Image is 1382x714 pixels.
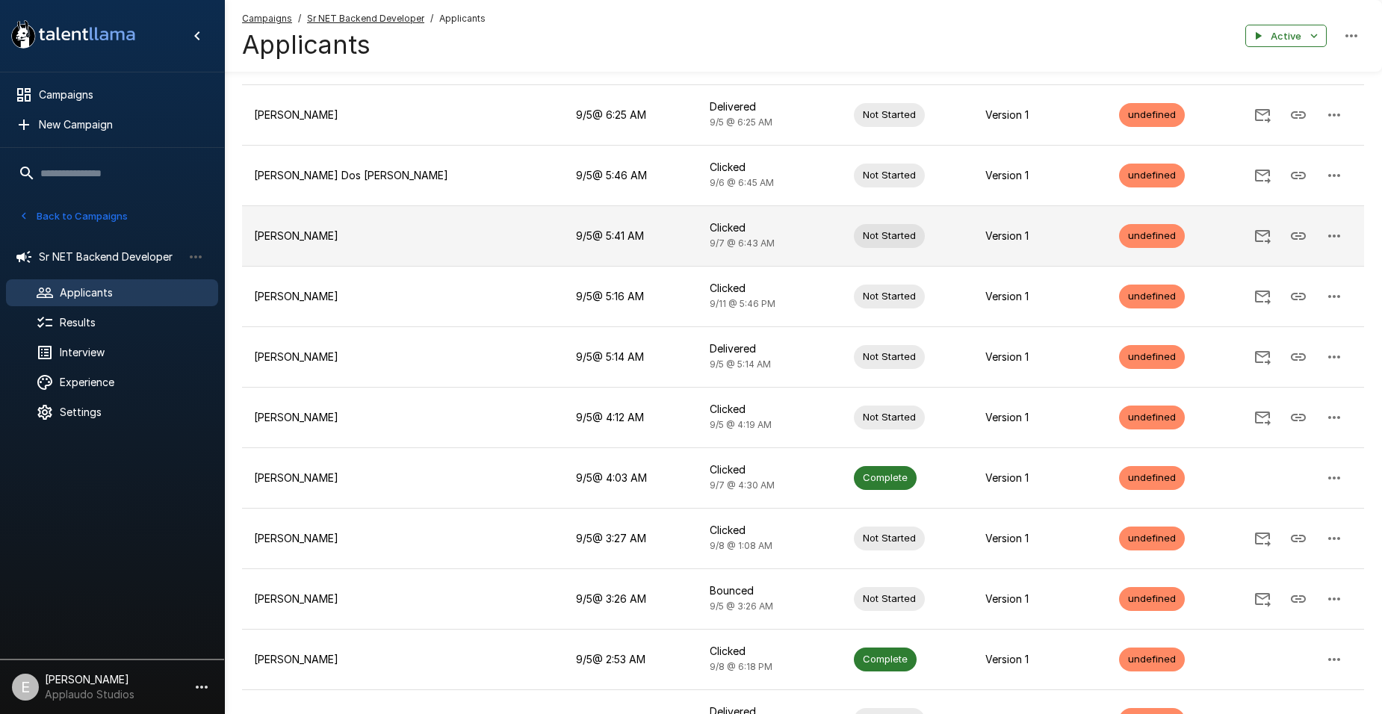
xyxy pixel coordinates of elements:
span: Send Invitation [1245,168,1280,181]
p: [PERSON_NAME] [254,531,552,546]
button: Active [1245,25,1327,48]
p: [PERSON_NAME] [254,108,552,122]
p: Clicked [710,402,830,417]
p: Version 1 [985,168,1096,183]
span: Not Started [854,289,925,303]
span: Not Started [854,350,925,364]
td: 9/5 @ 3:26 AM [564,568,698,629]
p: [PERSON_NAME] Dos [PERSON_NAME] [254,168,552,183]
p: Clicked [710,644,830,659]
span: 9/8 @ 1:08 AM [710,540,772,551]
span: undefined [1119,168,1185,182]
p: [PERSON_NAME] [254,289,552,304]
span: undefined [1119,350,1185,364]
td: 9/5 @ 6:25 AM [564,84,698,145]
span: Copy Interview Link [1280,531,1316,544]
span: Not Started [854,229,925,243]
p: Version 1 [985,531,1096,546]
p: Clicked [710,462,830,477]
p: Version 1 [985,592,1096,606]
span: 9/11 @ 5:46 PM [710,298,775,309]
p: Version 1 [985,108,1096,122]
span: 9/7 @ 4:30 AM [710,479,775,491]
span: 9/6 @ 6:45 AM [710,177,774,188]
p: Delivered [710,341,830,356]
span: Copy Interview Link [1280,229,1316,241]
span: Send Invitation [1245,350,1280,362]
span: 9/5 @ 3:26 AM [710,600,773,612]
p: Version 1 [985,652,1096,667]
span: 9/8 @ 6:18 PM [710,661,772,672]
span: undefined [1119,289,1185,303]
td: 9/5 @ 4:03 AM [564,447,698,508]
td: 9/5 @ 5:14 AM [564,326,698,387]
span: Not Started [854,108,925,122]
u: Sr NET Backend Developer [307,13,424,24]
p: [PERSON_NAME] [254,592,552,606]
p: Clicked [710,220,830,235]
span: undefined [1119,108,1185,122]
span: Applicants [439,11,486,26]
span: Send Invitation [1245,410,1280,423]
h4: Applicants [242,29,486,60]
p: Version 1 [985,471,1096,485]
span: undefined [1119,410,1185,424]
u: Campaigns [242,13,292,24]
td: 9/5 @ 3:27 AM [564,508,698,568]
p: Version 1 [985,289,1096,304]
span: Copy Interview Link [1280,289,1316,302]
td: 9/5 @ 5:41 AM [564,205,698,266]
p: Version 1 [985,410,1096,425]
td: 9/5 @ 5:16 AM [564,266,698,326]
span: / [298,11,301,26]
span: Copy Interview Link [1280,168,1316,181]
span: Not Started [854,592,925,606]
span: 9/5 @ 5:14 AM [710,358,771,370]
span: Send Invitation [1245,108,1280,120]
p: Bounced [710,583,830,598]
p: Clicked [710,281,830,296]
span: 9/5 @ 6:25 AM [710,117,772,128]
span: Complete [854,471,917,485]
span: Complete [854,652,917,666]
p: Version 1 [985,350,1096,364]
span: undefined [1119,592,1185,606]
p: Delivered [710,99,830,114]
td: 9/5 @ 2:53 AM [564,629,698,689]
p: [PERSON_NAME] [254,350,552,364]
span: undefined [1119,531,1185,545]
span: 9/7 @ 6:43 AM [710,238,775,249]
p: Version 1 [985,229,1096,243]
span: Copy Interview Link [1280,350,1316,362]
span: Not Started [854,168,925,182]
span: Copy Interview Link [1280,592,1316,604]
p: [PERSON_NAME] [254,652,552,667]
span: undefined [1119,652,1185,666]
td: 9/5 @ 4:12 AM [564,387,698,447]
span: Copy Interview Link [1280,108,1316,120]
span: Not Started [854,410,925,424]
span: Not Started [854,531,925,545]
p: Clicked [710,160,830,175]
span: Send Invitation [1245,531,1280,544]
td: 9/5 @ 5:46 AM [564,145,698,205]
span: Send Invitation [1245,229,1280,241]
p: [PERSON_NAME] [254,410,552,425]
p: Clicked [710,523,830,538]
p: [PERSON_NAME] [254,471,552,485]
span: undefined [1119,229,1185,243]
span: undefined [1119,471,1185,485]
span: Copy Interview Link [1280,410,1316,423]
span: 9/5 @ 4:19 AM [710,419,772,430]
span: Send Invitation [1245,289,1280,302]
span: / [430,11,433,26]
span: Send Invitation [1245,592,1280,604]
p: [PERSON_NAME] [254,229,552,243]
